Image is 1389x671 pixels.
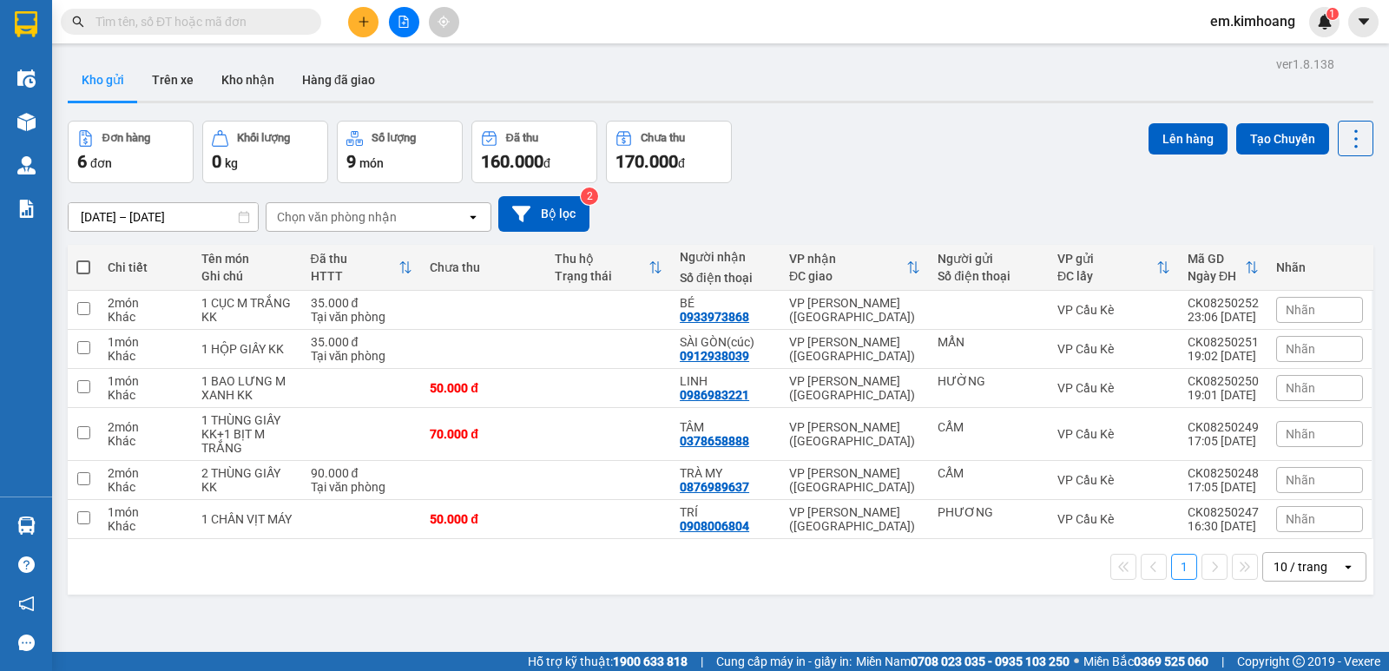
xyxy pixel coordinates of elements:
[1171,554,1197,580] button: 1
[701,652,703,671] span: |
[1286,427,1315,441] span: Nhãn
[277,208,397,226] div: Chọn văn phòng nhận
[108,335,184,349] div: 1 món
[90,156,112,170] span: đơn
[789,335,920,363] div: VP [PERSON_NAME] ([GEOGRAPHIC_DATA])
[372,132,416,144] div: Số lượng
[311,269,399,283] div: HTTT
[108,374,184,388] div: 1 món
[201,269,293,283] div: Ghi chú
[1286,381,1315,395] span: Nhãn
[108,466,184,480] div: 2 món
[1317,14,1333,30] img: icon-new-feature
[1286,473,1315,487] span: Nhãn
[555,269,648,283] div: Trạng thái
[108,349,184,363] div: Khác
[1083,652,1208,671] span: Miền Bắc
[1057,252,1156,266] div: VP gửi
[789,374,920,402] div: VP [PERSON_NAME] ([GEOGRAPHIC_DATA])
[678,156,685,170] span: đ
[1188,434,1259,448] div: 17:05 [DATE]
[430,427,537,441] div: 70.000 đ
[789,269,906,283] div: ĐC giao
[1341,560,1355,574] svg: open
[481,151,543,172] span: 160.000
[1057,512,1170,526] div: VP Cầu Kè
[680,310,749,324] div: 0933973868
[911,655,1070,668] strong: 0708 023 035 - 0935 103 250
[938,252,1040,266] div: Người gửi
[17,516,36,535] img: warehouse-icon
[108,480,184,494] div: Khác
[789,505,920,533] div: VP [PERSON_NAME] ([GEOGRAPHIC_DATA])
[1236,123,1329,155] button: Tạo Chuyến
[201,252,293,266] div: Tên món
[680,466,772,480] div: TRÀ MY
[606,121,732,183] button: Chưa thu170.000đ
[789,420,920,448] div: VP [PERSON_NAME] ([GEOGRAPHIC_DATA])
[288,59,389,101] button: Hàng đã giao
[555,252,648,266] div: Thu hộ
[108,260,184,274] div: Chi tiết
[528,652,688,671] span: Hỗ trợ kỹ thuật:
[398,16,410,28] span: file-add
[680,480,749,494] div: 0876989637
[69,203,258,231] input: Select a date range.
[17,200,36,218] img: solution-icon
[346,151,356,172] span: 9
[1188,349,1259,363] div: 19:02 [DATE]
[108,505,184,519] div: 1 món
[1057,381,1170,395] div: VP Cầu Kè
[311,252,399,266] div: Đã thu
[102,132,150,144] div: Đơn hàng
[72,16,84,28] span: search
[311,349,413,363] div: Tại văn phòng
[938,269,1040,283] div: Số điện thoại
[680,420,772,434] div: TÂM
[18,556,35,573] span: question-circle
[18,635,35,651] span: message
[108,519,184,533] div: Khác
[1074,658,1079,665] span: ⚪️
[1188,505,1259,519] div: CK08250247
[1348,7,1379,37] button: caret-down
[613,655,688,668] strong: 1900 633 818
[438,16,450,28] span: aim
[938,466,1040,480] div: CẨM
[789,466,920,494] div: VP [PERSON_NAME] ([GEOGRAPHIC_DATA])
[1188,420,1259,434] div: CK08250249
[302,245,422,291] th: Toggle SortBy
[108,296,184,310] div: 2 món
[1188,252,1245,266] div: Mã GD
[1326,8,1339,20] sup: 1
[108,420,184,434] div: 2 món
[337,121,463,183] button: Số lượng9món
[201,296,293,324] div: 1 CỤC M TRẮNG KK
[1149,123,1228,155] button: Lên hàng
[680,388,749,402] div: 0986983221
[311,335,413,349] div: 35.000 đ
[17,69,36,88] img: warehouse-icon
[1293,655,1305,668] span: copyright
[17,113,36,131] img: warehouse-icon
[108,310,184,324] div: Khác
[581,187,598,205] sup: 2
[201,512,293,526] div: 1 CHÂN VỊT MÁY
[1221,652,1224,671] span: |
[1134,655,1208,668] strong: 0369 525 060
[77,151,87,172] span: 6
[789,296,920,324] div: VP [PERSON_NAME] ([GEOGRAPHIC_DATA])
[202,121,328,183] button: Khối lượng0kg
[1196,10,1309,32] span: em.kimhoang
[938,420,1040,434] div: CẨM
[389,7,419,37] button: file-add
[212,151,221,172] span: 0
[1057,342,1170,356] div: VP Cầu Kè
[207,59,288,101] button: Kho nhận
[471,121,597,183] button: Đã thu160.000đ
[108,388,184,402] div: Khác
[1188,480,1259,494] div: 17:05 [DATE]
[1188,388,1259,402] div: 19:01 [DATE]
[201,466,293,494] div: 2 THÙNG GIẤY KK
[358,16,370,28] span: plus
